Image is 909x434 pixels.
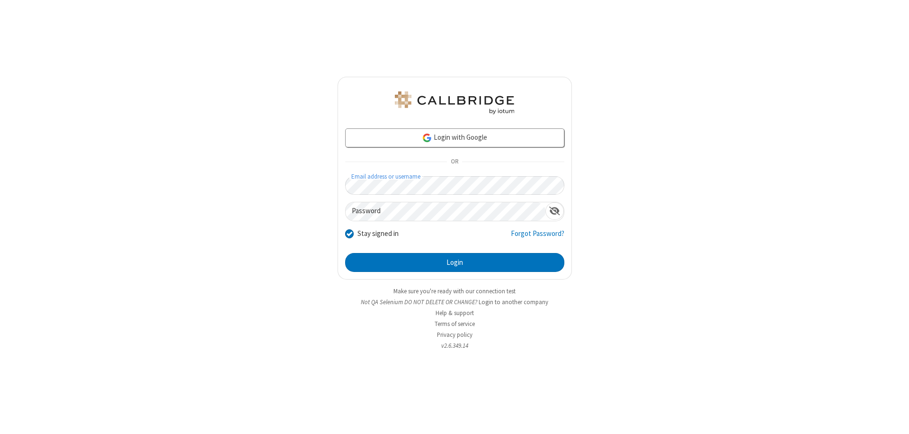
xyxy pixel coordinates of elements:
label: Stay signed in [357,228,399,239]
a: Help & support [436,309,474,317]
a: Make sure you're ready with our connection test [393,287,516,295]
a: Privacy policy [437,331,472,339]
a: Terms of service [435,320,475,328]
button: Login to another company [479,298,548,307]
iframe: Chat [885,409,902,427]
div: Show password [545,202,564,220]
a: Forgot Password? [511,228,564,246]
input: Email address or username [345,176,564,195]
a: Login with Google [345,128,564,147]
button: Login [345,253,564,272]
input: Password [346,202,545,221]
span: OR [447,155,462,169]
img: QA Selenium DO NOT DELETE OR CHANGE [393,91,516,114]
img: google-icon.png [422,133,432,143]
li: v2.6.349.14 [338,341,572,350]
li: Not QA Selenium DO NOT DELETE OR CHANGE? [338,298,572,307]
